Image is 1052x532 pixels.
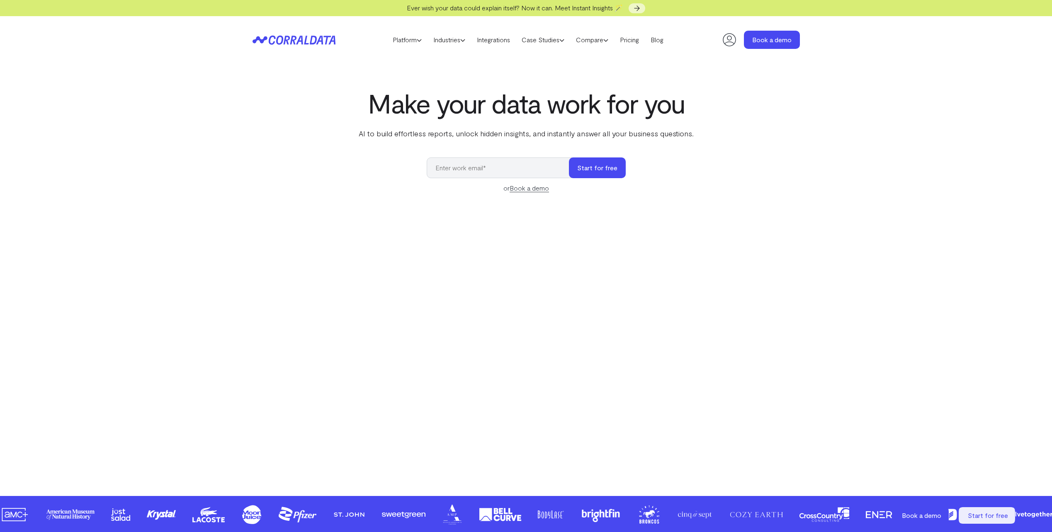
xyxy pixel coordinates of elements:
p: AI to build effortless reports, unlock hidden insights, and instantly answer all your business qu... [357,128,695,139]
a: Book a demo [744,31,800,49]
span: Book a demo [902,511,941,519]
a: Case Studies [516,34,570,46]
a: Compare [570,34,614,46]
span: Start for free [968,511,1008,519]
a: Pricing [614,34,645,46]
h1: Make your data work for you [357,88,695,118]
a: Blog [645,34,669,46]
a: Integrations [471,34,516,46]
a: Book a demo [510,184,549,192]
input: Enter work email* [427,157,577,178]
div: or [427,183,626,193]
a: Book a demo [892,507,950,524]
button: Start for free [569,157,626,178]
a: Industries [428,34,471,46]
span: Ever wish your data could explain itself? Now it can. Meet Instant Insights 🪄 [407,4,623,12]
a: Platform [387,34,428,46]
a: Start for free [959,507,1017,524]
